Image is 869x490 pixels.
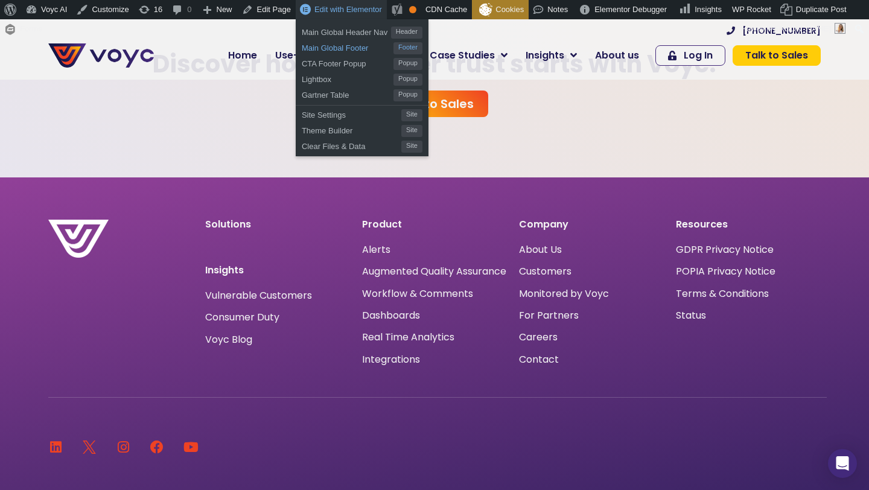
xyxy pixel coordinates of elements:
[401,125,422,137] span: Site
[421,43,517,68] a: Case Studies
[296,121,428,137] a: Theme BuilderSite
[828,449,857,478] div: Open Intercom Messenger
[745,51,808,60] span: Talk to Sales
[296,23,428,39] a: Main Global Header NavHeader
[275,48,328,63] span: Use-cases
[655,45,725,66] a: Log In
[737,19,850,39] a: Howdy,
[228,48,257,63] span: Home
[302,54,393,70] span: CTA Footer Popup
[302,106,401,121] span: Site Settings
[401,141,422,153] span: Site
[314,5,382,14] span: Edit with Elementor
[296,137,428,153] a: Clear Files & DataSite
[302,23,391,39] span: Main Global Header Nav
[381,91,488,117] a: Talk to Sales
[296,106,428,121] a: Site SettingsSite
[393,89,422,101] span: Popup
[20,19,42,39] span: Forms
[302,70,393,86] span: Lightbox
[393,74,422,86] span: Popup
[362,220,507,229] p: Product
[430,48,495,63] span: Case Studies
[302,39,393,54] span: Main Global Footer
[401,109,422,121] span: Site
[595,48,639,63] span: About us
[296,54,428,70] a: CTA Footer PopupPopup
[526,48,564,63] span: Insights
[517,43,586,68] a: Insights
[684,51,713,60] span: Log In
[302,86,393,101] span: Gartner Table
[391,27,422,39] span: Header
[219,43,266,68] a: Home
[695,5,722,14] span: Insights
[393,42,422,54] span: Footer
[727,27,821,35] a: [PHONE_NUMBER]
[519,220,664,229] p: Company
[205,291,312,301] a: Vulnerable Customers
[766,24,831,33] span: [PERSON_NAME]
[409,6,416,13] div: OK
[302,121,401,137] span: Theme Builder
[362,266,506,277] a: Augmented Quality Assurance
[205,266,350,275] p: Insights
[676,220,821,229] p: Resources
[266,43,350,68] a: Use-cases
[205,217,251,231] a: Solutions
[205,313,279,322] a: Consumer Duty
[296,70,428,86] a: LightboxPopup
[393,58,422,70] span: Popup
[396,98,474,110] span: Talk to Sales
[296,39,428,54] a: Main Global FooterFooter
[586,43,648,68] a: About us
[302,137,401,153] span: Clear Files & Data
[733,45,821,66] a: Talk to Sales
[296,86,428,101] a: Gartner TablePopup
[48,43,154,68] img: voyc-full-logo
